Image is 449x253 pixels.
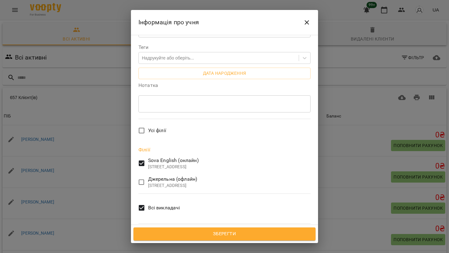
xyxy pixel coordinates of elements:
p: Нотатка для клієнта в його кабінеті [138,224,311,231]
button: Дата народження [138,68,311,79]
span: Усі філії [148,127,166,134]
div: Надрукуйте або оберіть... [142,55,194,61]
p: [STREET_ADDRESS] [148,164,199,170]
span: Дата народження [143,69,306,77]
label: Теги [138,45,311,50]
button: Зберегти [133,227,316,241]
label: Нотатка [138,83,311,88]
label: Філіїї [138,147,311,152]
span: Sova English (онлайн) [148,157,199,164]
p: [STREET_ADDRESS] [148,183,197,189]
h6: Інформація про учня [138,17,199,27]
button: Close [299,15,314,30]
span: Зберегти [140,230,309,238]
span: Джерельна (офлайн) [148,175,197,183]
span: Всі викладачі [148,204,180,212]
